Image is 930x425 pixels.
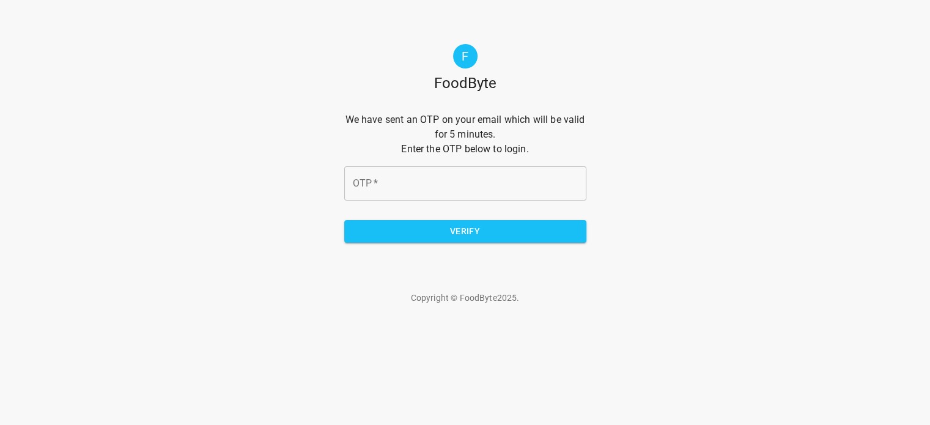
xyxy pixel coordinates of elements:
[354,224,577,239] span: Verify
[453,44,478,68] div: F
[344,220,586,243] button: Verify
[434,73,496,93] h1: FoodByte
[344,113,586,157] p: We have sent an OTP on your email which will be valid for 5 minutes. Enter the OTP below to login.
[344,292,586,304] p: Copyright © FoodByte 2025 .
